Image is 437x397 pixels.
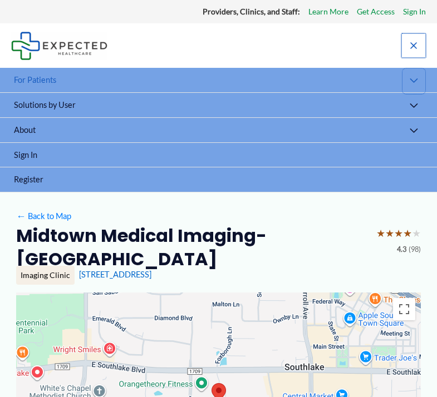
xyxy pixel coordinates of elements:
[14,75,56,85] span: For Patients
[402,118,426,145] button: Toggle menu
[412,224,421,243] span: ★
[357,4,395,19] a: Get Access
[14,125,36,135] span: About
[385,224,394,243] span: ★
[403,4,426,19] a: Sign In
[403,224,412,243] span: ★
[376,224,385,243] span: ★
[409,243,421,256] span: (98)
[394,224,403,243] span: ★
[203,7,300,16] strong: Providers, Clinics, and Staff:
[14,100,76,110] span: Solutions by User
[16,209,71,224] a: ←Back to Map
[79,270,151,279] a: [STREET_ADDRESS]
[401,33,426,58] button: Main menu toggle
[402,93,426,120] button: Toggle menu
[16,211,26,221] span: ←
[16,266,75,285] div: Imaging Clinic
[11,32,107,60] img: Expected Healthcare Logo - side, dark font, small
[16,224,367,270] h2: Midtown Medical Imaging-[GEOGRAPHIC_DATA]
[402,68,426,95] button: Toggle menu
[308,4,348,19] a: Learn More
[397,243,406,256] span: 4.3
[14,175,43,184] span: Register
[393,298,415,320] button: Toggle fullscreen view
[14,150,37,160] span: Sign In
